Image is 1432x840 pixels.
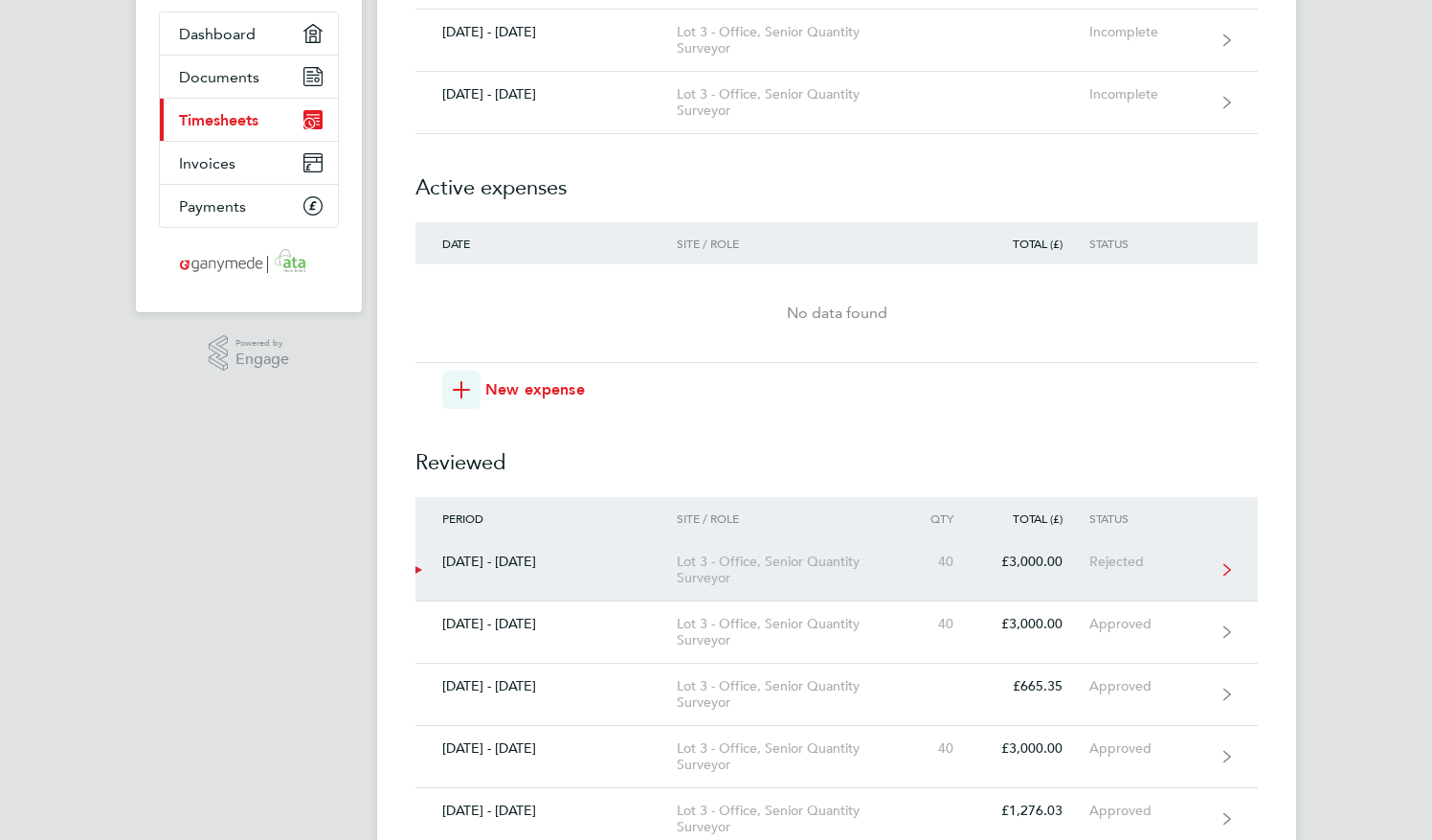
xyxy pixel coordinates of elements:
[1089,803,1207,819] div: Approved
[442,371,585,409] button: New expense
[415,726,1258,788] a: [DATE] - [DATE]Lot 3 - Office, Senior Quantity Surveyor40£3,000.00Approved
[415,678,677,694] div: [DATE] - [DATE]
[235,352,289,368] span: Engage
[1089,511,1207,525] div: Status
[485,378,585,401] span: New expense
[1089,740,1207,757] div: Approved
[980,616,1089,632] div: £3,000.00
[677,237,896,250] div: Site / Role
[1089,237,1207,250] div: Status
[1089,554,1207,570] div: Rejected
[896,740,980,757] div: 40
[160,12,338,55] a: Dashboard
[160,185,338,227] a: Payments
[179,154,235,172] span: Invoices
[415,237,677,250] div: Date
[179,197,246,216] span: Payments
[677,616,896,648] div: Lot 3 - Office, Senior Quantity Surveyor
[1089,616,1207,632] div: Approved
[980,803,1089,819] div: £1,276.03
[174,247,324,278] img: ganymedesolutions-logo-retina.png
[677,740,896,773] div: Lot 3 - Office, Senior Quantity Surveyor
[415,554,677,570] div: [DATE] - [DATE]
[896,554,980,570] div: 40
[415,86,677,102] div: [DATE] - [DATE]
[980,740,1089,757] div: £3,000.00
[677,678,896,711] div: Lot 3 - Office, Senior Quantity Surveyor
[415,72,1258,134] a: [DATE] - [DATE]Lot 3 - Office, Senior Quantity SurveyorIncomplete
[677,86,896,119] div: Lot 3 - Office, Senior Quantity Surveyor
[415,409,1258,497] h2: Reviewed
[415,602,1258,664] a: [DATE] - [DATE]Lot 3 - Office, Senior Quantity Surveyor40£3,000.00Approved
[159,247,339,278] a: Go to home page
[980,678,1089,694] div: £665.35
[677,554,896,586] div: Lot 3 - Office, Senior Quantity Surveyor
[896,511,980,525] div: Qty
[896,616,980,632] div: 40
[980,554,1089,570] div: £3,000.00
[415,616,677,632] div: [DATE] - [DATE]
[677,803,896,835] div: Lot 3 - Office, Senior Quantity Surveyor
[415,10,1258,72] a: [DATE] - [DATE]Lot 3 - Office, Senior Quantity SurveyorIncomplete
[179,25,256,43] span: Dashboard
[235,335,289,352] span: Powered by
[980,511,1089,525] div: Total (£)
[415,803,677,819] div: [DATE] - [DATE]
[160,56,338,98] a: Documents
[677,511,896,525] div: Site / Role
[179,111,258,129] span: Timesheets
[980,237,1089,250] div: Total (£)
[1089,86,1207,102] div: Incomplete
[415,24,677,40] div: [DATE] - [DATE]
[160,99,338,141] a: Timesheets
[415,664,1258,726] a: [DATE] - [DATE]Lot 3 - Office, Senior Quantity Surveyor£665.35Approved
[1089,24,1207,40] div: Incomplete
[179,68,259,86] span: Documents
[209,335,290,372] a: Powered byEngage
[677,24,896,57] div: Lot 3 - Office, Senior Quantity Surveyor
[415,740,677,757] div: [DATE] - [DATE]
[415,134,1258,222] h2: Active expenses
[442,511,483,526] span: Period
[415,302,1258,325] div: No data found
[160,142,338,184] a: Invoices
[415,539,1258,602] a: [DATE] - [DATE]Lot 3 - Office, Senior Quantity Surveyor40£3,000.00Rejected
[1089,678,1207,694] div: Approved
